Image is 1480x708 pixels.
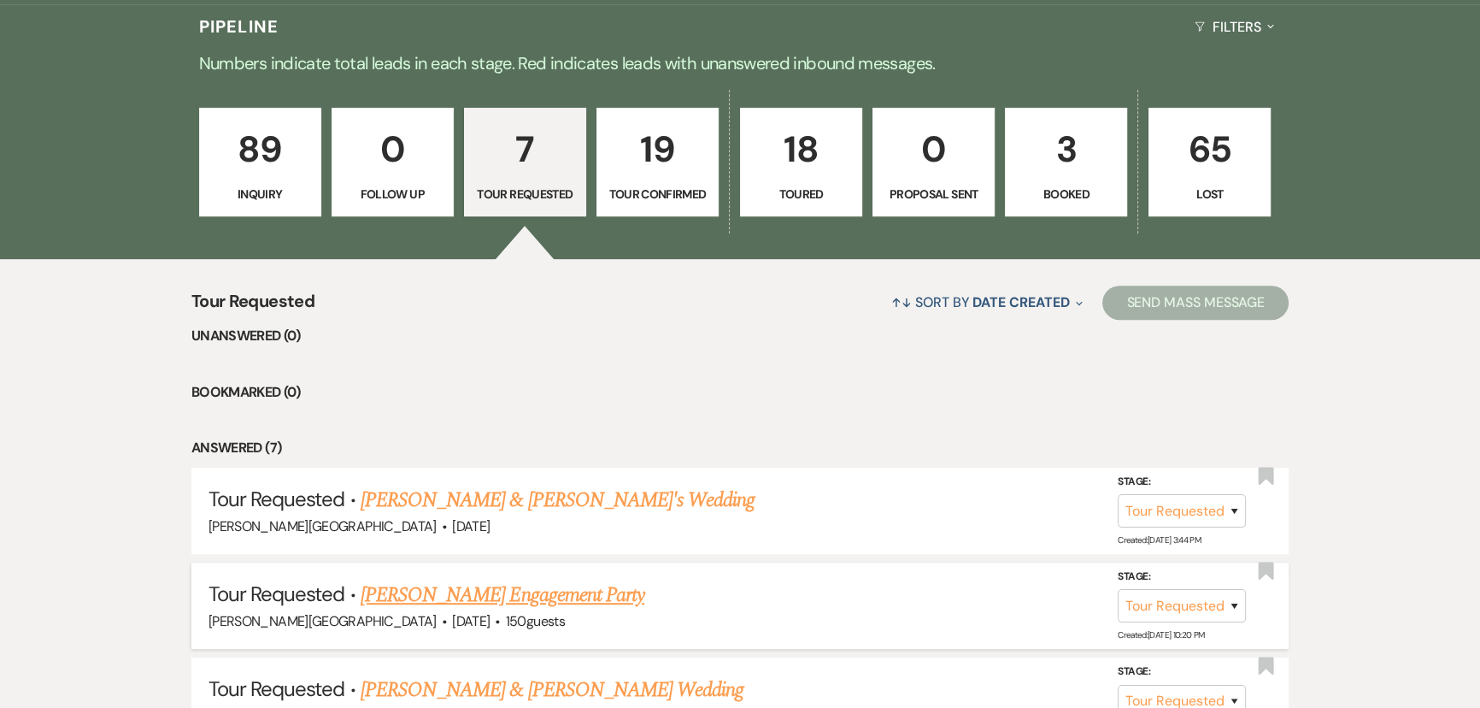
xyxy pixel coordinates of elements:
p: 18 [751,121,851,178]
p: 19 [608,121,708,178]
span: 150 guests [506,612,565,630]
span: [PERSON_NAME][GEOGRAPHIC_DATA] [208,612,437,630]
a: 18Toured [740,108,862,217]
a: 3Booked [1005,108,1127,217]
a: 0Proposal Sent [872,108,995,217]
a: 19Tour Confirmed [596,108,719,217]
p: 0 [343,121,443,178]
p: Tour Confirmed [608,185,708,204]
li: Bookmarked (0) [191,381,1289,404]
a: [PERSON_NAME] Engagement Party [361,580,644,611]
span: Date Created [972,293,1069,311]
a: [PERSON_NAME] & [PERSON_NAME]'s Wedding [361,485,755,516]
p: Toured [751,185,851,204]
a: 65Lost [1148,108,1271,217]
label: Stage: [1118,663,1246,681]
p: 3 [1016,121,1116,178]
p: Lost [1160,185,1260,204]
a: [PERSON_NAME] & [PERSON_NAME] Wedding [361,675,743,705]
span: [PERSON_NAME][GEOGRAPHIC_DATA] [208,517,437,535]
span: Created: [DATE] 3:44 PM [1118,534,1201,546]
p: Proposal Sent [884,185,984,204]
p: Inquiry [210,185,310,204]
button: Send Mass Message [1102,286,1289,320]
li: Answered (7) [191,437,1289,459]
p: 65 [1160,121,1260,178]
p: Booked [1016,185,1116,204]
span: Tour Requested [208,676,345,702]
span: [DATE] [452,517,490,535]
label: Stage: [1118,472,1246,491]
span: [DATE] [452,612,490,630]
span: Tour Requested [191,288,314,325]
li: Unanswered (0) [191,325,1289,347]
span: ↑↓ [891,293,912,311]
a: 89Inquiry [199,108,321,217]
a: 7Tour Requested [464,108,586,217]
button: Filters [1188,4,1281,50]
span: Tour Requested [208,486,345,512]
a: 0Follow Up [332,108,454,217]
p: Tour Requested [475,185,575,204]
p: Follow Up [343,185,443,204]
p: 0 [884,121,984,178]
p: 7 [475,121,575,178]
span: Tour Requested [208,581,345,607]
button: Sort By Date Created [884,280,1089,325]
span: Created: [DATE] 10:20 PM [1118,629,1204,640]
h3: Pipeline [199,15,279,38]
label: Stage: [1118,568,1246,587]
p: 89 [210,121,310,178]
p: Numbers indicate total leads in each stage. Red indicates leads with unanswered inbound messages. [125,50,1355,77]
